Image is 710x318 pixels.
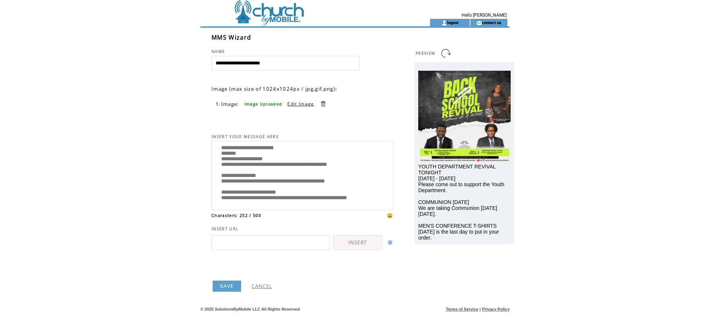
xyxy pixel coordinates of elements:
[446,307,479,311] a: Terms of Service
[482,20,501,25] a: contact us
[287,101,314,107] a: Edit Image
[416,51,435,56] span: PREVIEW
[213,281,241,292] a: SAVE
[447,20,459,25] a: logout
[212,134,279,139] span: INSERT YOUR MESSAGE HERE
[221,101,239,107] span: Image:
[319,100,327,107] a: Delete this item
[418,164,504,241] span: YOUTH DEPARTMENT REVIVAL TONIGHT [DATE] - [DATE] Please come out to support the Youth Department....
[212,226,239,231] span: INSERT URL
[212,213,261,218] span: Characters: 252 / 500
[251,283,272,289] a: CANCEL
[244,101,283,107] span: Image Uploaded
[387,212,393,219] span: 😀
[386,240,392,245] img: help.gif
[216,101,220,107] span: 1.
[212,49,225,54] span: NAME
[480,307,481,311] span: |
[461,13,507,18] span: Hello [PERSON_NAME]
[442,20,447,26] img: account_icon.gif
[482,307,510,311] a: Privacy Policy
[476,20,482,26] img: contact_us_icon.gif
[200,307,300,311] span: © 2025 SolutionsByMobile LLC All Rights Reserved
[212,33,251,41] span: MMS Wizard
[333,235,382,250] a: INSERT
[212,86,337,92] span: Image (max size of 1024x1024px / jpg,gif,png):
